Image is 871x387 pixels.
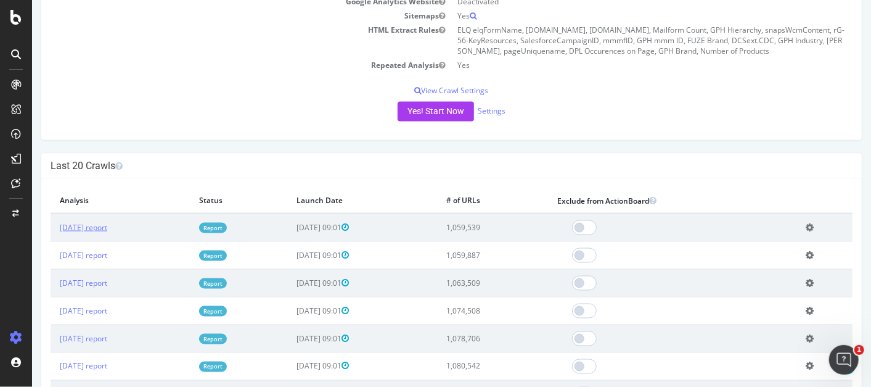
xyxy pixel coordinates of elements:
th: Exclude from ActionBoard [516,188,764,214]
td: Sitemaps [18,9,420,23]
td: HTML Extract Rules [18,23,420,58]
span: [DATE] 09:01 [264,278,317,288]
iframe: Intercom live chat [829,345,859,375]
td: 1,063,509 [405,269,516,297]
button: Yes! Start Now [366,102,442,122]
a: [DATE] report [28,306,75,316]
a: [DATE] report [28,361,75,372]
th: Analysis [18,188,158,214]
span: [DATE] 09:01 [264,361,317,372]
td: 1,059,539 [405,214,516,242]
a: Report [167,278,195,289]
td: 1,074,508 [405,297,516,325]
span: [DATE] 09:01 [264,250,317,260]
a: [DATE] report [28,278,75,288]
span: 1 [854,345,864,355]
a: Settings [446,106,473,116]
td: Yes [420,58,821,72]
th: Status [158,188,255,214]
a: [DATE] report [28,333,75,344]
td: 1,059,887 [405,241,516,269]
th: # of URLs [405,188,516,214]
a: Report [167,251,195,261]
a: Report [167,223,195,233]
span: [DATE] 09:01 [264,306,317,316]
a: [DATE] report [28,222,75,233]
th: Launch Date [255,188,405,214]
a: Report [167,362,195,372]
span: [DATE] 09:01 [264,222,317,233]
span: [DATE] 09:01 [264,333,317,344]
td: 1,078,706 [405,325,516,352]
td: 1,080,542 [405,352,516,380]
h4: Last 20 Crawls [18,160,820,172]
p: View Crawl Settings [18,85,820,96]
td: ELQ elqFormName, [DOMAIN_NAME], [DOMAIN_NAME], Mailform Count, GPH Hierarchy, snapsWcmContent, rG... [420,23,821,58]
td: Yes [420,9,821,23]
a: Report [167,306,195,317]
a: Report [167,334,195,344]
a: [DATE] report [28,250,75,260]
td: Repeated Analysis [18,58,420,72]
